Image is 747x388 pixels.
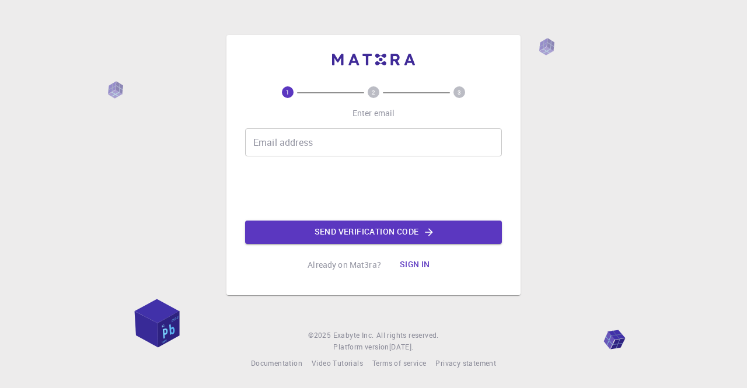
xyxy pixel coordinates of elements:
[333,330,374,340] span: Exabyte Inc.
[308,330,333,341] span: © 2025
[435,358,496,368] span: Privacy statement
[285,166,462,211] iframe: reCAPTCHA
[251,358,302,368] span: Documentation
[312,358,363,368] span: Video Tutorials
[286,88,289,96] text: 1
[389,342,414,351] span: [DATE] .
[435,358,496,369] a: Privacy statement
[372,358,426,369] a: Terms of service
[333,341,389,353] span: Platform version
[251,358,302,369] a: Documentation
[458,88,461,96] text: 3
[389,341,414,353] a: [DATE].
[333,330,374,341] a: Exabyte Inc.
[245,221,502,244] button: Send verification code
[352,107,395,119] p: Enter email
[372,88,375,96] text: 2
[390,253,439,277] button: Sign in
[308,259,381,271] p: Already on Mat3ra?
[376,330,439,341] span: All rights reserved.
[372,358,426,368] span: Terms of service
[312,358,363,369] a: Video Tutorials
